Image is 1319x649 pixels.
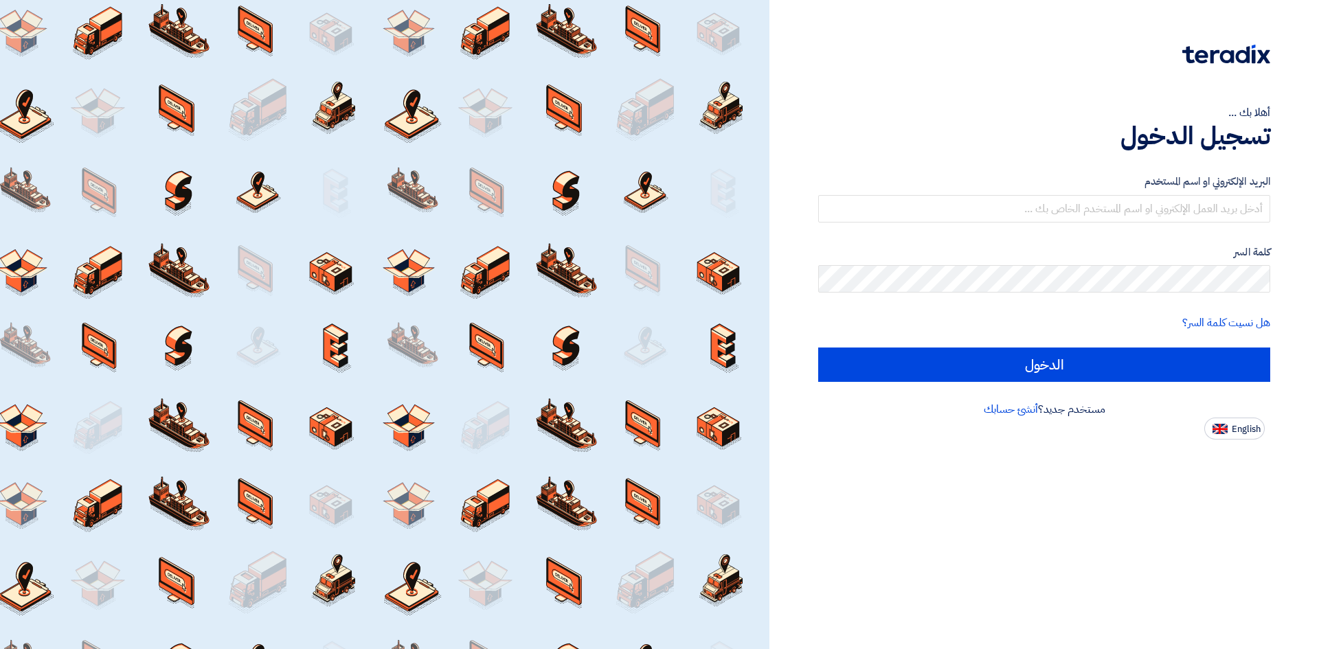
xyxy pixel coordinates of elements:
img: en-US.png [1213,424,1228,434]
button: English [1204,418,1265,440]
input: أدخل بريد العمل الإلكتروني او اسم المستخدم الخاص بك ... [818,195,1270,223]
label: البريد الإلكتروني او اسم المستخدم [818,174,1270,190]
span: English [1232,424,1261,434]
div: مستخدم جديد؟ [818,401,1270,418]
a: أنشئ حسابك [984,401,1038,418]
img: Teradix logo [1182,45,1270,64]
a: هل نسيت كلمة السر؟ [1182,315,1270,331]
label: كلمة السر [818,244,1270,260]
input: الدخول [818,348,1270,382]
h1: تسجيل الدخول [818,121,1270,151]
div: أهلا بك ... [818,104,1270,121]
